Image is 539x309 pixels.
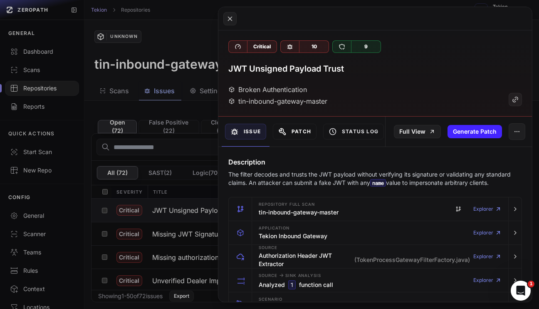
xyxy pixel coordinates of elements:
[225,124,266,140] button: Issue
[511,281,531,301] iframe: Intercom live chat
[473,248,502,265] a: Explorer
[370,179,386,187] code: name
[229,245,522,268] button: Source Authorization Header JWT Extractor (TokenProcessGatewayFilterFactory.java) Explorer
[259,297,282,302] span: Scenario
[323,124,384,140] button: Status Log
[288,280,296,289] code: 1
[473,224,502,241] a: Explorer
[259,208,339,217] h3: tin-inbound-gateway-master
[228,157,522,167] h4: Description
[259,232,327,240] h3: Tekion Inbound Gateway
[448,125,502,138] button: Generate Patch
[473,201,502,217] a: Explorer
[229,221,522,244] button: Application Tekion Inbound Gateway Explorer
[528,281,534,287] span: 1
[229,197,522,221] button: Repository Full scan tin-inbound-gateway-master Explorer
[279,272,284,278] span: ->
[259,246,277,250] span: Source
[228,170,522,187] p: The filter decodes and trusts the JWT payload without verifying its signature or validating any s...
[259,272,321,279] span: Source Sink Analysis
[259,252,470,268] h3: Authorization Header JWT Extractor
[228,96,327,106] div: tin-inbound-gateway-master
[229,269,522,292] button: Source -> Sink Analysis Analyzed 1 function call Explorer
[259,202,315,207] span: Repository Full scan
[259,226,289,230] span: Application
[273,124,316,140] button: Patch
[473,272,502,289] a: Explorer
[354,256,470,264] span: (TokenProcessGatewayFilterFactory.java)
[394,125,441,138] a: Full View
[259,280,333,289] h3: Analyzed function call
